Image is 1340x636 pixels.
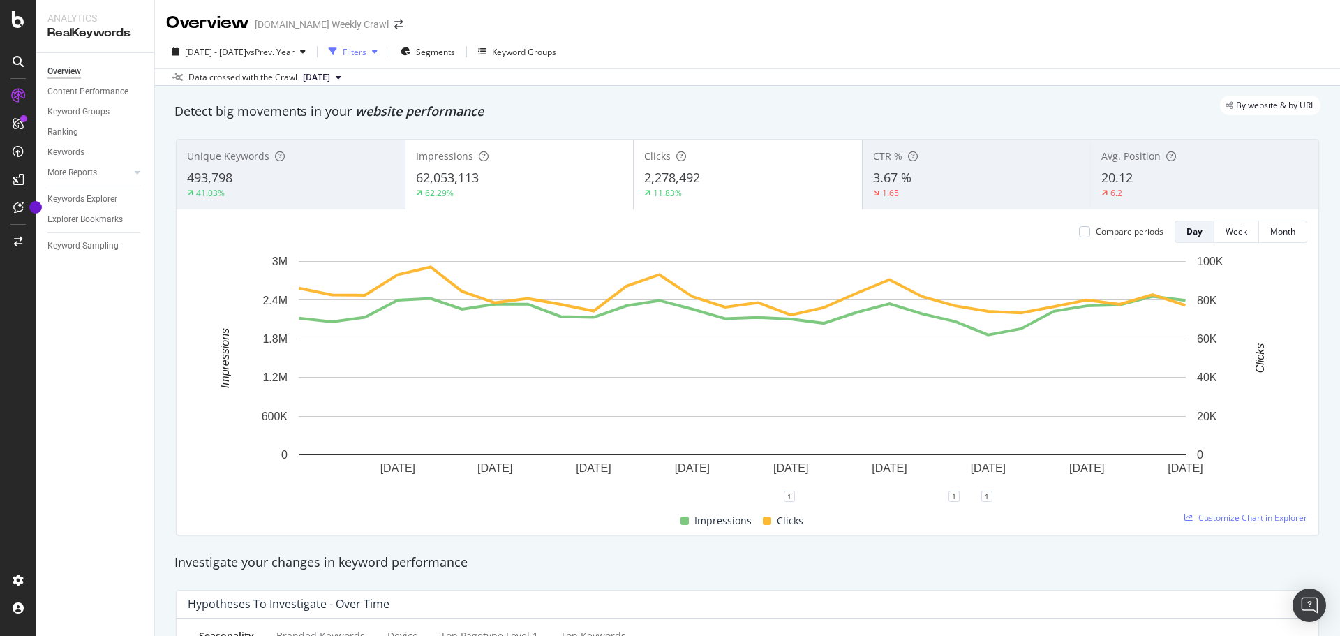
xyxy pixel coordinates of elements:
span: Customize Chart in Explorer [1198,512,1307,524]
span: CTR % [873,149,902,163]
span: 62,053,113 [416,169,479,186]
div: Keywords Explorer [47,192,117,207]
span: [DATE] - [DATE] [185,46,246,58]
div: Data crossed with the Crawl [188,71,297,84]
span: 2025 Apr. 3rd [303,71,330,84]
div: 41.03% [196,187,225,199]
text: 1.8M [262,333,288,345]
text: 100K [1197,256,1223,267]
span: 493,798 [187,169,232,186]
span: 20.12 [1101,169,1133,186]
text: 3M [272,256,288,267]
div: legacy label [1220,96,1320,115]
div: Tooltip anchor [29,201,42,214]
text: 40K [1197,371,1217,383]
button: Day [1175,221,1214,243]
div: Compare periods [1096,225,1163,237]
div: Month [1270,225,1295,237]
text: 2.4M [262,294,288,306]
div: Filters [343,46,366,58]
span: vs Prev. Year [246,46,295,58]
a: Keyword Sampling [47,239,144,253]
text: 0 [281,449,288,461]
text: [DATE] [971,462,1006,474]
button: Keyword Groups [472,40,562,63]
div: Keyword Groups [47,105,110,119]
span: Clicks [777,512,803,529]
span: 3.67 % [873,169,911,186]
div: Day [1186,225,1203,237]
a: Customize Chart in Explorer [1184,512,1307,524]
text: [DATE] [380,462,415,474]
div: Hypotheses to Investigate - Over Time [188,597,389,611]
div: Week [1226,225,1247,237]
div: More Reports [47,165,97,180]
div: [DOMAIN_NAME] Weekly Crawl [255,17,389,31]
div: 62.29% [425,187,454,199]
div: 11.83% [653,187,682,199]
a: More Reports [47,165,131,180]
div: Keywords [47,145,84,160]
text: 60K [1197,333,1217,345]
button: Segments [395,40,461,63]
button: Week [1214,221,1259,243]
span: By website & by URL [1236,101,1315,110]
div: Open Intercom Messenger [1293,589,1326,622]
div: Overview [47,64,81,79]
text: Impressions [219,328,231,388]
text: [DATE] [1069,462,1104,474]
a: Keyword Groups [47,105,144,119]
div: 6.2 [1110,187,1122,199]
text: [DATE] [872,462,907,474]
span: Impressions [416,149,473,163]
div: Explorer Bookmarks [47,212,123,227]
button: [DATE] - [DATE]vsPrev. Year [166,40,311,63]
span: Segments [416,46,455,58]
text: 80K [1197,294,1217,306]
text: 20K [1197,411,1217,422]
text: [DATE] [773,462,808,474]
span: Impressions [694,512,752,529]
a: Explorer Bookmarks [47,212,144,227]
button: Month [1259,221,1307,243]
span: Clicks [644,149,671,163]
div: Investigate your changes in keyword performance [174,554,1320,572]
div: 1 [948,491,960,502]
div: Keyword Sampling [47,239,119,253]
div: RealKeywords [47,25,143,41]
text: 0 [1197,449,1203,461]
text: 600K [262,411,288,422]
div: Analytics [47,11,143,25]
div: 1 [981,491,992,502]
span: 2,278,492 [644,169,700,186]
button: [DATE] [297,69,347,86]
a: Content Performance [47,84,144,99]
div: arrow-right-arrow-left [394,20,403,29]
text: [DATE] [675,462,710,474]
text: [DATE] [1168,462,1203,474]
text: [DATE] [477,462,512,474]
text: 1.2M [262,371,288,383]
div: Keyword Groups [492,46,556,58]
text: [DATE] [576,462,611,474]
svg: A chart. [188,254,1297,496]
text: Clicks [1254,343,1266,374]
button: Filters [323,40,383,63]
a: Ranking [47,125,144,140]
div: Content Performance [47,84,128,99]
div: 1.65 [882,187,899,199]
span: Unique Keywords [187,149,269,163]
a: Overview [47,64,144,79]
div: 1 [784,491,795,502]
div: Ranking [47,125,78,140]
div: Overview [166,11,249,35]
a: Keywords Explorer [47,192,144,207]
a: Keywords [47,145,144,160]
span: Avg. Position [1101,149,1161,163]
